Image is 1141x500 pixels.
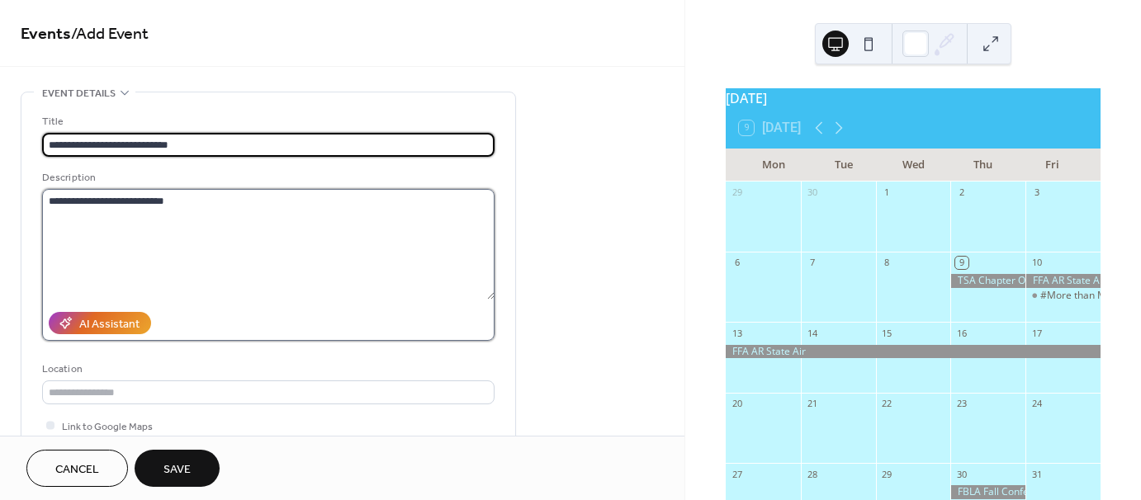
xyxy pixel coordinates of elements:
div: #More than Music [1040,289,1124,303]
div: FBLA Fall Conference [950,485,1025,499]
div: 15 [881,327,893,339]
div: 3 [1030,186,1043,199]
div: 7 [806,257,818,269]
div: Tue [809,149,878,182]
div: 10 [1030,257,1043,269]
div: 23 [955,398,968,410]
div: 30 [806,186,818,199]
span: Cancel [55,461,99,479]
div: 17 [1030,327,1043,339]
div: 9 [955,257,968,269]
div: AI Assistant [79,316,140,333]
a: Events [21,18,71,50]
div: #More than Music [1025,289,1101,303]
div: 30 [955,468,968,480]
div: 2 [955,186,968,199]
div: 29 [881,468,893,480]
div: Thu [948,149,1017,182]
div: 21 [806,398,818,410]
span: Event details [42,85,116,102]
span: / Add Event [71,18,149,50]
div: 24 [1030,398,1043,410]
button: AI Assistant [49,312,151,334]
div: 16 [955,327,968,339]
div: 27 [731,468,743,480]
button: Cancel [26,450,128,487]
div: 29 [731,186,743,199]
span: Save [163,461,191,479]
div: Title [42,113,491,130]
div: 8 [881,257,893,269]
div: FFA AR State Air [1025,274,1101,288]
div: 14 [806,327,818,339]
div: FFA AR State Air [726,345,1101,359]
div: TSA Chapter Officer Leadership Academy [950,274,1025,288]
div: Mon [739,149,808,182]
div: 28 [806,468,818,480]
div: Fri [1018,149,1087,182]
button: Save [135,450,220,487]
div: Description [42,169,491,186]
div: Location [42,361,491,378]
div: [DATE] [726,88,1101,108]
div: 22 [881,398,893,410]
div: 13 [731,327,743,339]
div: 6 [731,257,743,269]
div: 1 [881,186,893,199]
div: 31 [1030,468,1043,480]
div: Wed [878,149,948,182]
span: Link to Google Maps [62,418,153,436]
div: 20 [731,398,743,410]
